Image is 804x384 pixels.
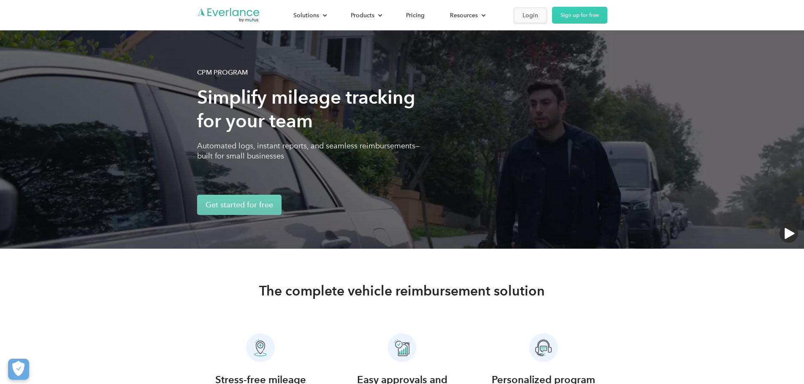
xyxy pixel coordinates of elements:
[450,10,478,21] div: Resources
[293,10,319,21] div: Solutions
[197,7,260,23] a: Go to homepage
[285,8,334,23] div: Solutions
[197,67,248,78] div: CPM Program
[514,8,547,23] a: Login
[197,86,425,133] h1: Simplify mileage tracking for your team
[197,195,282,215] a: Get started for free
[197,282,607,299] h2: The complete vehicle reimbursement solution
[342,8,389,23] div: Products
[780,224,798,243] img: Play video
[441,8,493,23] div: Resources
[552,7,607,24] a: Sign up for free
[351,10,374,21] div: Products
[8,359,29,380] button: Cookies Settings
[398,8,433,23] a: Pricing
[406,10,425,21] div: Pricing
[522,10,538,21] div: Login
[197,141,425,161] p: Automated logs, instant reports, and seamless reimbursements—built for small businesses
